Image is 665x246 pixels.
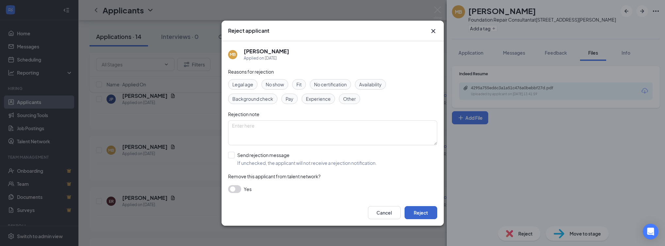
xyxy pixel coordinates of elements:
button: Cancel [368,206,401,219]
span: Yes [244,185,252,193]
span: Pay [286,95,293,102]
div: Open Intercom Messenger [643,224,658,239]
button: Close [429,27,437,35]
h3: Reject applicant [228,27,269,34]
button: Reject [405,206,437,219]
span: Rejection note [228,111,259,117]
div: Applied on [DATE] [244,55,289,61]
div: MB [230,52,236,57]
span: Fit [296,81,302,88]
span: Experience [306,95,331,102]
span: Availability [359,81,382,88]
svg: Cross [429,27,437,35]
span: No certification [314,81,347,88]
span: Background check [232,95,273,102]
span: Other [343,95,356,102]
span: Remove this applicant from talent network? [228,173,321,179]
span: Reasons for rejection [228,69,274,75]
span: Legal age [232,81,253,88]
span: No show [266,81,284,88]
h5: [PERSON_NAME] [244,48,289,55]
